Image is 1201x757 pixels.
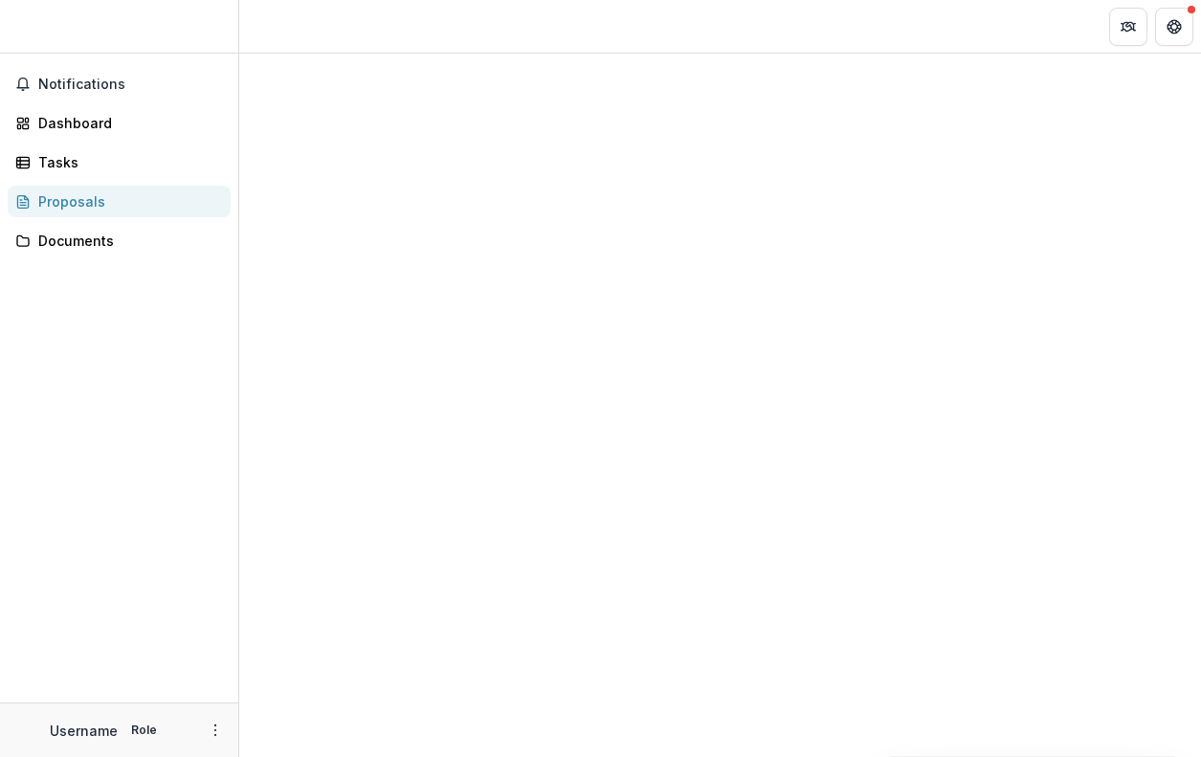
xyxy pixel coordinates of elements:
button: More [204,719,227,742]
div: Tasks [38,152,215,172]
p: Role [125,722,163,739]
a: Dashboard [8,107,231,139]
button: Partners [1109,8,1147,46]
div: Dashboard [38,113,215,133]
a: Proposals [8,186,231,217]
div: Documents [38,231,215,251]
span: Notifications [38,77,223,93]
div: Proposals [38,191,215,212]
button: Notifications [8,69,231,100]
button: Get Help [1155,8,1193,46]
a: Documents [8,225,231,256]
a: Tasks [8,146,231,178]
p: Username [50,721,118,741]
